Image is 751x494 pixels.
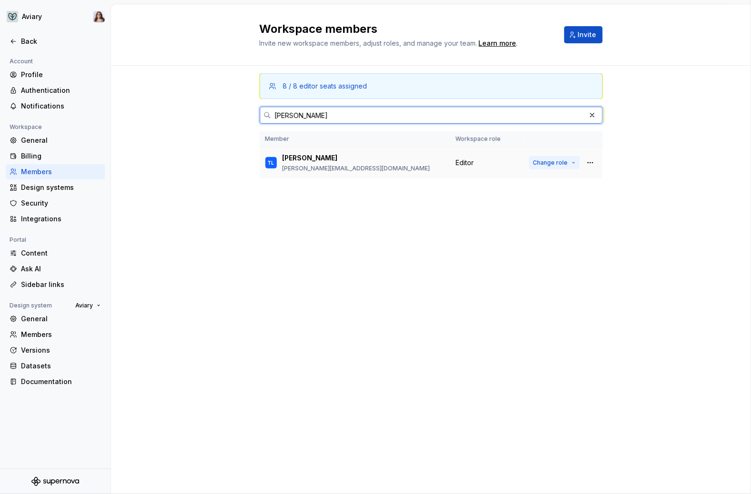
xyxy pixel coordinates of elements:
[6,148,105,164] a: Billing
[283,81,367,91] div: 8 / 8 editor seats assigned
[456,158,474,168] span: Editor
[2,6,109,27] button: AviaryBrittany Hogg
[21,183,101,192] div: Design systems
[6,327,105,342] a: Members
[578,30,597,40] span: Invite
[6,211,105,227] a: Integrations
[21,136,101,145] div: General
[6,56,37,67] div: Account
[6,234,30,246] div: Portal
[260,131,450,147] th: Member
[283,153,338,163] p: [PERSON_NAME]
[6,180,105,195] a: Design systems
[450,131,523,147] th: Workspace role
[21,346,101,355] div: Versions
[6,34,105,49] a: Back
[21,86,101,95] div: Authentication
[6,121,46,133] div: Workspace
[93,11,105,22] img: Brittany Hogg
[533,159,568,167] span: Change role
[6,83,105,98] a: Authentication
[22,12,42,21] div: Aviary
[21,101,101,111] div: Notifications
[21,248,101,258] div: Content
[271,107,586,124] input: Search in workspace members...
[529,156,580,169] button: Change role
[21,70,101,79] div: Profile
[6,300,56,311] div: Design system
[6,246,105,261] a: Content
[6,196,105,211] a: Security
[21,198,101,208] div: Security
[31,477,79,486] svg: Supernova Logo
[6,133,105,148] a: General
[6,343,105,358] a: Versions
[21,280,101,289] div: Sidebar links
[6,164,105,179] a: Members
[477,40,518,47] span: .
[21,167,101,177] div: Members
[21,214,101,224] div: Integrations
[6,261,105,277] a: Ask AI
[21,361,101,371] div: Datasets
[21,330,101,339] div: Members
[6,311,105,326] a: General
[6,374,105,389] a: Documentation
[21,37,101,46] div: Back
[6,277,105,292] a: Sidebar links
[21,151,101,161] div: Billing
[6,67,105,82] a: Profile
[268,158,274,168] div: TL
[21,377,101,386] div: Documentation
[260,39,477,47] span: Invite new workspace members, adjust roles, and manage your team.
[6,99,105,114] a: Notifications
[564,26,603,43] button: Invite
[283,165,430,172] p: [PERSON_NAME][EMAIL_ADDRESS][DOMAIN_NAME]
[6,358,105,374] a: Datasets
[75,302,93,309] span: Aviary
[21,314,101,324] div: General
[260,21,553,37] h2: Workspace members
[479,39,517,48] a: Learn more
[21,264,101,274] div: Ask AI
[7,11,18,22] img: 256e2c79-9abd-4d59-8978-03feab5a3943.png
